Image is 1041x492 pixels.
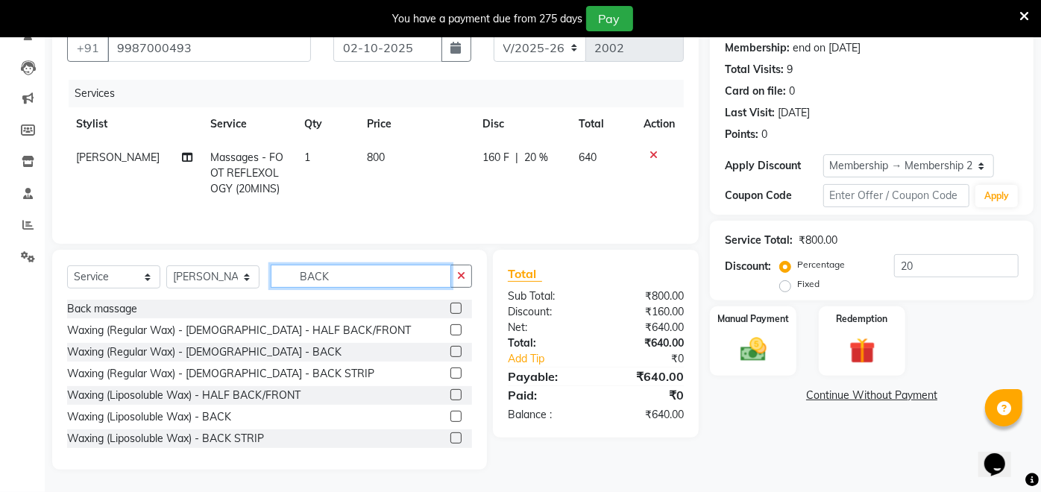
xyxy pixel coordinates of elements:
[725,127,758,142] div: Points:
[725,62,784,78] div: Total Visits:
[793,40,861,56] div: end on [DATE]
[304,151,310,164] span: 1
[67,388,301,403] div: Waxing (Liposoluble Wax) - HALF BACK/FRONT
[497,288,596,304] div: Sub Total:
[497,335,596,351] div: Total:
[799,233,837,248] div: ₹800.00
[482,150,509,165] span: 160 F
[67,323,411,338] div: Waxing (Regular Wax) - [DEMOGRAPHIC_DATA] - HALF BACK/FRONT
[271,265,451,288] input: Search or Scan
[367,151,385,164] span: 800
[474,107,570,141] th: Disc
[515,150,518,165] span: |
[725,83,786,99] div: Card on file:
[497,407,596,423] div: Balance :
[978,432,1026,477] iframe: chat widget
[725,158,823,174] div: Apply Discount
[497,368,596,385] div: Payable:
[596,304,695,320] div: ₹160.00
[725,233,793,248] div: Service Total:
[596,288,695,304] div: ₹800.00
[201,107,295,141] th: Service
[837,312,888,326] label: Redemption
[107,34,311,62] input: Search by Name/Mobile/Email/Code
[586,6,633,31] button: Pay
[725,40,790,56] div: Membership:
[524,150,548,165] span: 20 %
[67,34,109,62] button: +91
[67,107,201,141] th: Stylist
[732,335,775,365] img: _cash.svg
[635,107,684,141] th: Action
[570,107,635,141] th: Total
[797,277,820,291] label: Fixed
[787,62,793,78] div: 9
[295,107,358,141] th: Qty
[717,312,789,326] label: Manual Payment
[497,351,612,367] a: Add Tip
[67,409,231,425] div: Waxing (Liposoluble Wax) - BACK
[596,335,695,351] div: ₹640.00
[67,344,342,360] div: Waxing (Regular Wax) - [DEMOGRAPHIC_DATA] - BACK
[596,386,695,404] div: ₹0
[725,188,823,204] div: Coupon Code
[67,431,264,447] div: Waxing (Liposoluble Wax) - BACK STRIP
[612,351,695,367] div: ₹0
[797,258,845,271] label: Percentage
[69,80,695,107] div: Services
[975,185,1018,207] button: Apply
[778,105,810,121] div: [DATE]
[67,366,374,382] div: Waxing (Regular Wax) - [DEMOGRAPHIC_DATA] - BACK STRIP
[76,151,160,164] span: [PERSON_NAME]
[823,184,970,207] input: Enter Offer / Coupon Code
[713,388,1031,403] a: Continue Without Payment
[497,386,596,404] div: Paid:
[841,335,884,368] img: _gift.svg
[579,151,597,164] span: 640
[761,127,767,142] div: 0
[596,407,695,423] div: ₹640.00
[596,320,695,335] div: ₹640.00
[497,320,596,335] div: Net:
[497,304,596,320] div: Discount:
[358,107,474,141] th: Price
[393,11,583,27] div: You have a payment due from 275 days
[67,301,137,317] div: Back massage
[210,151,283,195] span: Massages - FOOT REFLEXOLOGY (20MINS)
[725,105,775,121] div: Last Visit:
[596,368,695,385] div: ₹640.00
[789,83,795,99] div: 0
[508,266,542,282] span: Total
[725,259,771,274] div: Discount:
